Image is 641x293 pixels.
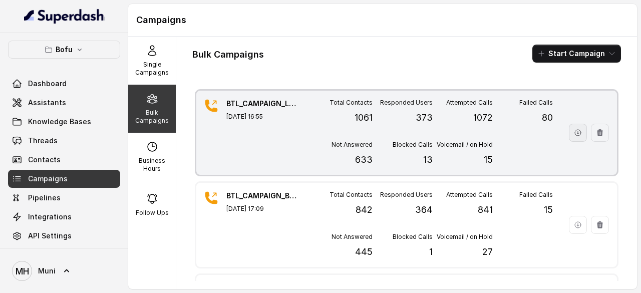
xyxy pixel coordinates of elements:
[416,111,433,125] p: 373
[226,113,296,121] p: [DATE] 16:55
[330,191,373,199] p: Total Contacts
[8,94,120,112] a: Assistants
[544,203,553,217] p: 15
[226,191,296,201] p: BTL_CAMPAIGN_BLR_JAYNAGAR_060925_01
[380,99,433,107] p: Responded Users
[136,12,629,28] h1: Campaigns
[482,245,493,259] p: 27
[28,174,68,184] span: Campaigns
[355,153,373,167] p: 633
[8,257,120,285] a: Muni
[8,227,120,245] a: API Settings
[28,79,67,89] span: Dashboard
[8,208,120,226] a: Integrations
[132,61,172,77] p: Single Campaigns
[519,191,553,199] p: Failed Calls
[332,141,373,149] p: Not Answered
[478,203,493,217] p: 841
[132,157,172,173] p: Business Hours
[192,47,264,63] h1: Bulk Campaigns
[356,203,373,217] p: 842
[28,98,66,108] span: Assistants
[28,231,72,241] span: API Settings
[28,155,61,165] span: Contacts
[484,153,493,167] p: 15
[332,233,373,241] p: Not Answered
[437,233,493,241] p: Voicemail / on Hold
[28,136,58,146] span: Threads
[532,45,621,63] button: Start Campaign
[226,205,296,213] p: [DATE] 17:09
[8,246,120,264] a: Voices Library
[393,141,433,149] p: Blocked Calls
[28,212,72,222] span: Integrations
[446,99,493,107] p: Attempted Calls
[28,193,61,203] span: Pipelines
[16,266,29,276] text: MH
[8,151,120,169] a: Contacts
[429,245,433,259] p: 1
[355,111,373,125] p: 1061
[136,209,169,217] p: Follow Ups
[423,153,433,167] p: 13
[8,170,120,188] a: Campaigns
[355,245,373,259] p: 445
[226,99,296,109] p: BTL_CAMPAIGN_LUD_LUDHIANA_090925_01
[437,141,493,149] p: Voicemail / on Hold
[330,99,373,107] p: Total Contacts
[519,99,553,107] p: Failed Calls
[132,109,172,125] p: Bulk Campaigns
[38,266,56,276] span: Muni
[8,189,120,207] a: Pipelines
[393,233,433,241] p: Blocked Calls
[24,8,105,24] img: light.svg
[380,191,433,199] p: Responded Users
[415,203,433,217] p: 364
[28,117,91,127] span: Knowledge Bases
[8,132,120,150] a: Threads
[542,111,553,125] p: 80
[8,41,120,59] button: Bofu
[56,44,73,56] p: Bofu
[473,111,493,125] p: 1072
[446,191,493,199] p: Attempted Calls
[8,113,120,131] a: Knowledge Bases
[8,75,120,93] a: Dashboard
